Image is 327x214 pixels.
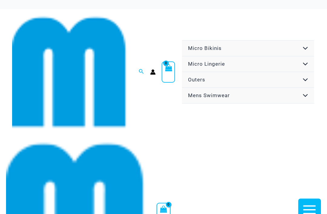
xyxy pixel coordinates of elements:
a: View Shopping Cart, empty [162,61,175,83]
span: Mens Swimwear [188,92,230,98]
a: Account icon link [150,69,156,75]
a: Search icon link [139,68,144,76]
span: Micro Bikinis [188,45,222,51]
a: Micro BikinisMenu ToggleMenu Toggle [182,41,314,56]
a: OutersMenu ToggleMenu Toggle [182,72,314,88]
nav: Site Navigation [181,39,315,104]
a: Mens SwimwearMenu ToggleMenu Toggle [182,88,314,104]
span: Outers [188,77,205,83]
img: cropped mm emblem [12,15,127,130]
a: Micro LingerieMenu ToggleMenu Toggle [182,56,314,72]
span: Micro Lingerie [188,61,225,67]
